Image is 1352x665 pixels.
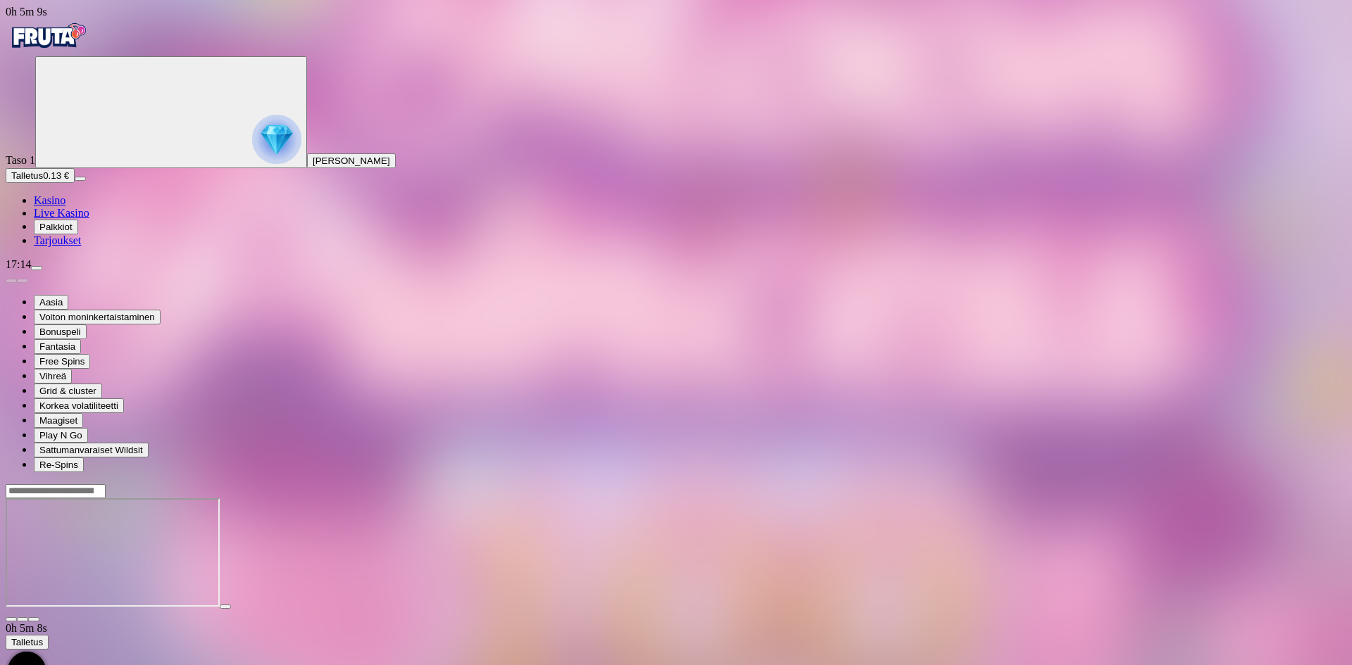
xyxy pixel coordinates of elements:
[31,266,42,270] button: menu
[6,279,17,283] button: prev slide
[34,457,84,472] button: Re-Spins
[34,207,89,219] span: Live Kasino
[28,617,39,621] button: fullscreen icon
[43,170,69,181] span: 0.13 €
[34,234,81,246] span: Tarjoukset
[313,156,390,166] span: [PERSON_NAME]
[11,170,43,181] span: Talletus
[307,153,396,168] button: [PERSON_NAME]
[39,445,143,455] span: Sattumanvaraiset Wildsit
[39,356,84,367] span: Free Spins
[34,398,124,413] button: Korkea volatiliteetti
[75,177,86,181] button: menu
[6,617,17,621] button: close icon
[6,168,75,183] button: Talletusplus icon0.13 €
[6,635,49,650] button: Talletus
[39,460,78,470] span: Re-Spins
[17,617,28,621] button: chevron-down icon
[34,295,68,310] button: Aasia
[34,384,102,398] button: Grid & cluster
[39,430,82,441] span: Play N Go
[34,194,65,206] span: Kasino
[6,6,47,18] span: user session time
[34,413,83,428] button: Maagiset
[6,154,35,166] span: Taso 1
[6,18,1346,247] nav: Primary
[39,400,118,411] span: Korkea volatiliteetti
[39,386,96,396] span: Grid & cluster
[34,207,89,219] a: poker-chip iconLive Kasino
[39,415,77,426] span: Maagiset
[39,312,155,322] span: Voiton moninkertaistaminen
[17,279,28,283] button: next slide
[34,194,65,206] a: diamond iconKasino
[34,220,78,234] button: reward iconPalkkiot
[34,369,72,384] button: Vihreä
[34,234,81,246] a: gift-inverted iconTarjoukset
[39,371,66,381] span: Vihreä
[34,339,81,354] button: Fantasia
[34,310,161,324] button: Voiton moninkertaistaminen
[35,56,307,168] button: reward progress
[6,498,220,607] iframe: Moon Princess 100
[39,222,73,232] span: Palkkiot
[11,637,43,647] span: Talletus
[34,443,149,457] button: Sattumanvaraiset Wildsit
[39,341,75,352] span: Fantasia
[39,297,63,308] span: Aasia
[34,324,87,339] button: Bonuspeli
[6,258,31,270] span: 17:14
[34,354,90,369] button: Free Spins
[39,327,81,337] span: Bonuspeli
[6,44,90,56] a: Fruta
[6,622,47,634] span: user session time
[220,604,231,609] button: play icon
[6,18,90,53] img: Fruta
[252,115,301,164] img: reward progress
[34,428,88,443] button: Play N Go
[6,484,106,498] input: Search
